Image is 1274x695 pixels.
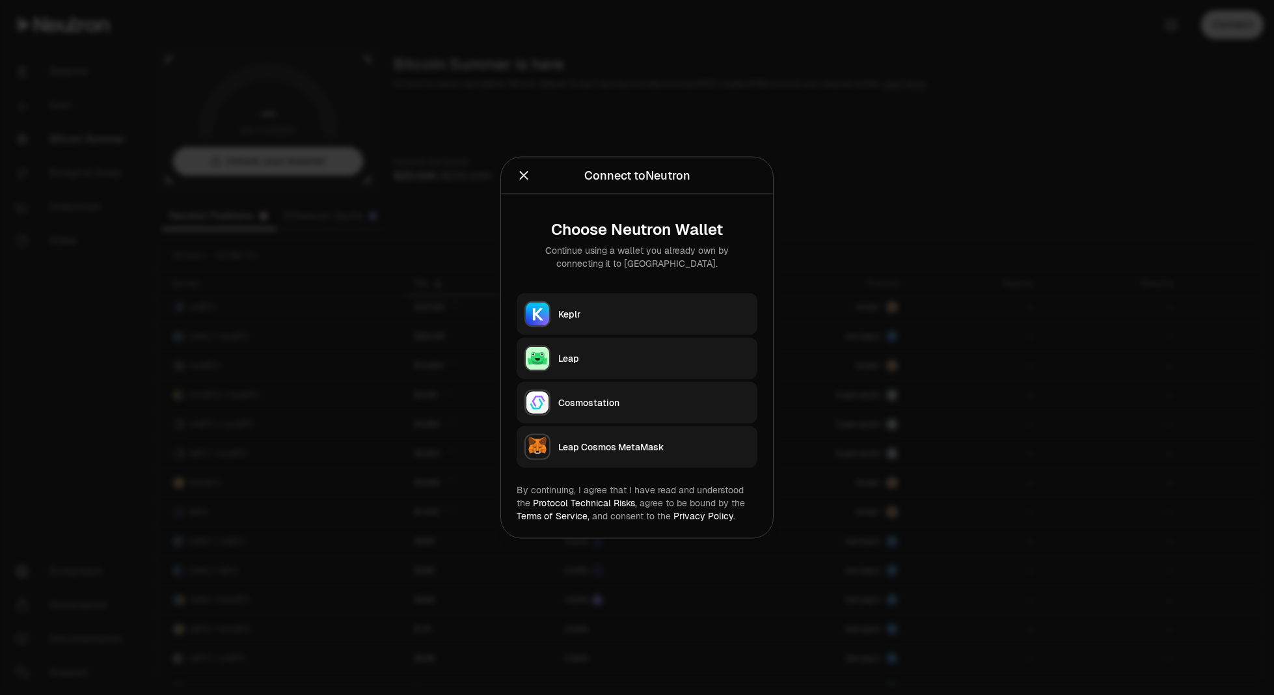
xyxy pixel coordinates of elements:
img: Leap Cosmos MetaMask [526,435,549,459]
a: Terms of Service, [517,510,590,522]
img: Keplr [526,303,549,326]
img: Cosmostation [526,391,549,415]
div: Continue using a wallet you already own by connecting it to [GEOGRAPHIC_DATA]. [527,244,747,270]
img: Leap [526,347,549,370]
div: Connect to Neutron [584,167,690,185]
a: Privacy Policy. [673,510,735,522]
button: Leap Cosmos MetaMaskLeap Cosmos MetaMask [517,426,757,468]
div: Choose Neutron Wallet [527,221,747,239]
div: By continuing, I agree that I have read and understood the agree to be bound by the and consent t... [517,484,757,523]
div: Leap [558,352,750,365]
div: Leap Cosmos MetaMask [558,441,750,454]
div: Keplr [558,308,750,321]
button: LeapLeap [517,338,757,379]
div: Cosmostation [558,396,750,409]
a: Protocol Technical Risks, [533,497,637,509]
button: KeplrKeplr [517,293,757,335]
button: CosmostationCosmostation [517,382,757,424]
button: Close [517,167,531,185]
